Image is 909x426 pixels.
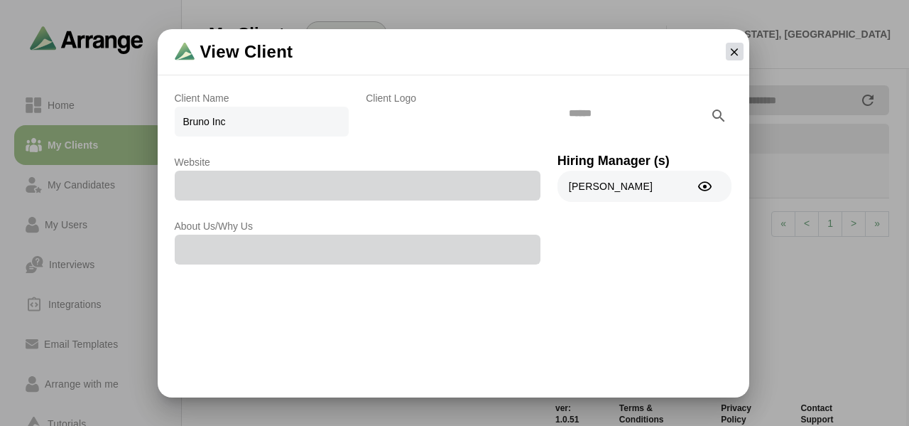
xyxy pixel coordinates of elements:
div: [PERSON_NAME] [560,171,673,202]
span: Bruno Inc [175,107,349,137]
p: Client Name [175,90,349,107]
p: Hiring Manager (s) [557,151,732,171]
p: Client Logo [366,90,540,107]
p: About Us/Why Us [175,218,540,235]
p: Website [175,154,540,171]
span: View Client [200,41,293,63]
